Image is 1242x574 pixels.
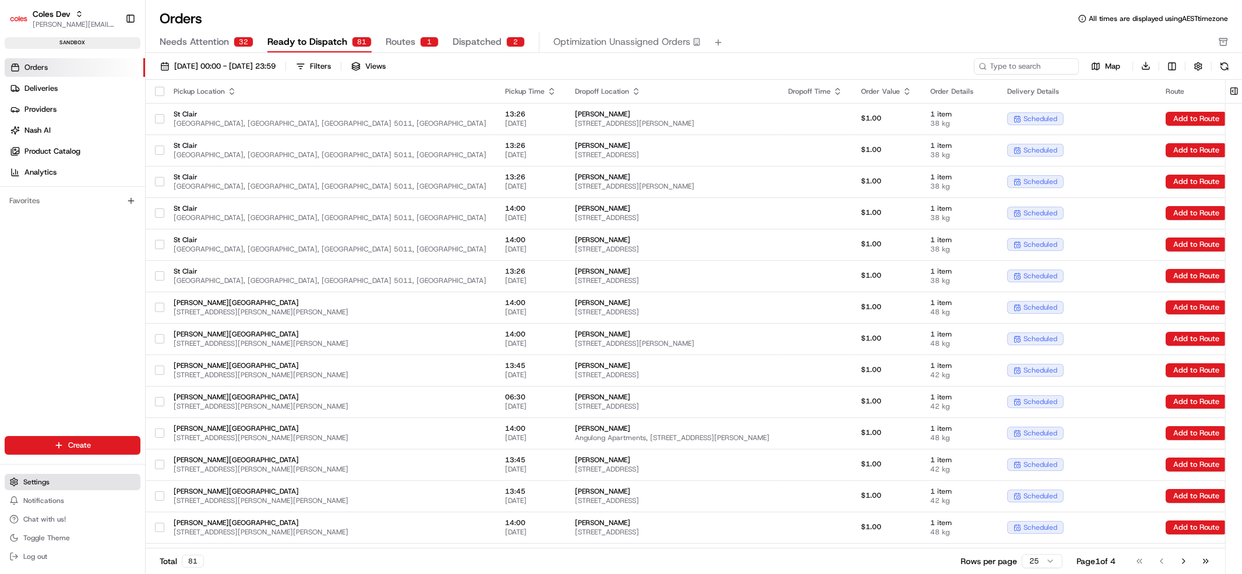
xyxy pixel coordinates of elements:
span: [STREET_ADDRESS] [575,527,770,537]
p: Welcome 👋 [12,46,212,65]
span: Knowledge Base [23,168,89,180]
span: [PERSON_NAME] [575,518,770,527]
span: [STREET_ADDRESS] [575,307,770,317]
span: [GEOGRAPHIC_DATA], [GEOGRAPHIC_DATA], [GEOGRAPHIC_DATA] 5011, [GEOGRAPHIC_DATA] [174,150,486,160]
span: [DATE] [505,339,556,348]
a: Deliveries [5,79,145,98]
span: [PERSON_NAME][GEOGRAPHIC_DATA] [174,424,486,433]
span: scheduled [1024,523,1057,532]
span: scheduled [1024,366,1057,375]
span: 13:26 [505,109,556,119]
span: 1 item [930,172,989,182]
span: [STREET_ADDRESS] [575,402,770,411]
span: [GEOGRAPHIC_DATA], [GEOGRAPHIC_DATA], [GEOGRAPHIC_DATA] 5011, [GEOGRAPHIC_DATA] [174,276,486,285]
span: [DATE] [505,213,556,222]
span: St Clair [174,235,486,245]
span: [PERSON_NAME][GEOGRAPHIC_DATA] [174,392,486,402]
span: 1 item [930,141,989,150]
span: [STREET_ADDRESS][PERSON_NAME][PERSON_NAME] [174,496,486,505]
span: Ready to Dispatch [267,35,347,49]
span: 48 kg [930,433,989,442]
span: [GEOGRAPHIC_DATA], [GEOGRAPHIC_DATA], [GEOGRAPHIC_DATA] 5011, [GEOGRAPHIC_DATA] [174,213,486,222]
span: $1.00 [861,428,881,437]
span: 38 kg [930,213,989,222]
span: 1 item [930,235,989,245]
button: Refresh [1216,58,1233,75]
span: Pylon [116,197,141,205]
span: 1 item [930,298,989,307]
span: [PERSON_NAME] [575,455,770,465]
span: [PERSON_NAME] [575,329,770,339]
span: [STREET_ADDRESS][PERSON_NAME][PERSON_NAME] [174,370,486,380]
div: 81 [352,37,372,47]
img: Coles Dev [9,9,28,28]
span: [STREET_ADDRESS] [575,370,770,380]
span: St Clair [174,141,486,150]
div: 💻 [98,169,108,179]
input: Clear [30,75,192,87]
span: 1 item [930,267,989,276]
span: scheduled [1024,334,1057,343]
button: Map [1084,59,1128,73]
a: 💻API Documentation [94,164,192,185]
span: 48 kg [930,527,989,537]
button: Add to Route [1166,238,1227,251]
span: scheduled [1024,146,1057,155]
span: 13:45 [505,487,556,496]
span: [STREET_ADDRESS][PERSON_NAME] [575,339,770,348]
span: 1 item [930,392,989,402]
span: 38 kg [930,276,989,285]
span: [DATE] [505,465,556,474]
div: Pickup Location [174,87,486,96]
div: Page 1 of 4 [1077,555,1116,567]
span: 1 item [930,204,989,213]
span: [PERSON_NAME] [575,424,770,433]
div: Order Details [930,87,989,96]
span: $1.00 [861,365,881,374]
button: Log out [5,548,140,565]
div: Total [160,555,204,568]
img: 1736555255976-a54dd68f-1ca7-489b-9aae-adbdc363a1c4 [12,111,33,132]
span: [DATE] [505,496,556,505]
button: Views [346,58,391,75]
span: 38 kg [930,182,989,191]
span: [DATE] [505,527,556,537]
span: [DATE] [505,150,556,160]
a: Orders [5,58,145,77]
span: scheduled [1024,208,1057,218]
span: 14:00 [505,204,556,213]
button: Add to Route [1166,300,1227,314]
span: [PERSON_NAME][EMAIL_ADDRESS][DOMAIN_NAME] [33,20,116,29]
span: [STREET_ADDRESS][PERSON_NAME][PERSON_NAME] [174,465,486,474]
span: [PERSON_NAME][GEOGRAPHIC_DATA] [174,487,486,496]
span: $1.00 [861,239,881,249]
span: Dispatched [453,35,502,49]
button: Create [5,436,140,455]
span: $1.00 [861,334,881,343]
button: Add to Route [1166,206,1227,220]
span: 1 item [930,487,989,496]
span: [PERSON_NAME] [575,235,770,245]
span: Needs Attention [160,35,229,49]
button: Add to Route [1166,332,1227,346]
a: Analytics [5,163,145,182]
span: [STREET_ADDRESS][PERSON_NAME][PERSON_NAME] [174,433,486,442]
span: St Clair [174,109,486,119]
span: [DATE] [505,182,556,191]
span: 48 kg [930,307,989,317]
button: Filters [291,58,336,75]
span: 13:26 [505,141,556,150]
span: [DATE] [505,370,556,380]
button: Coles Dev [33,8,70,20]
span: [DATE] 00:00 - [DATE] 23:59 [174,61,276,72]
a: Nash AI [5,121,145,140]
span: [PERSON_NAME] [575,172,770,182]
span: API Documentation [110,168,187,180]
span: $1.00 [861,114,881,123]
span: $1.00 [861,491,881,500]
span: Views [365,61,386,72]
span: St Clair [174,172,486,182]
button: Add to Route [1166,395,1227,409]
span: [DATE] [505,245,556,254]
span: 1 item [930,109,989,119]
